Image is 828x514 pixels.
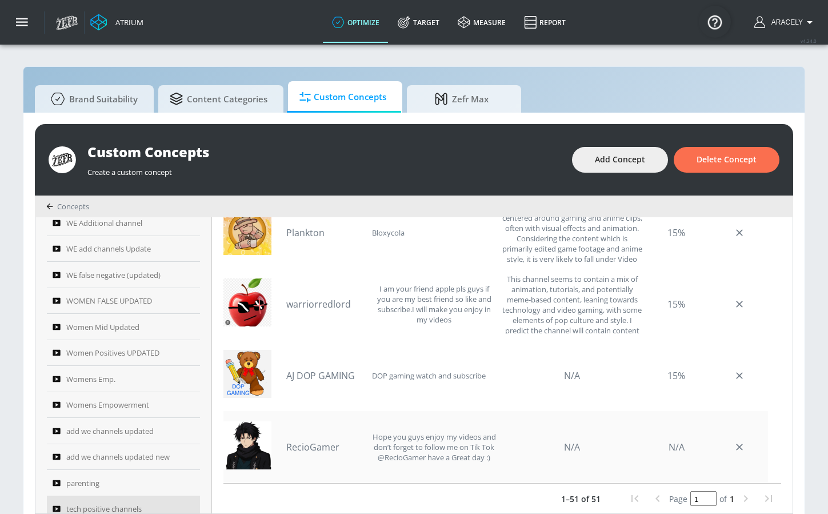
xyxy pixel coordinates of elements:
[515,2,575,43] a: Report
[111,17,143,27] div: Atrium
[323,2,389,43] a: optimize
[47,340,200,366] a: Women Positives UPDATED
[502,202,642,262] div: This channel features short video edits centered around gaming and anime clips, often with visual...
[87,142,561,161] div: Custom Concepts
[66,320,139,334] span: Women Mid Updated
[66,372,115,386] span: Womens Emp.
[47,288,200,314] a: WOMEN FALSE UPDATED
[47,418,200,444] a: add we channels updated
[372,345,486,405] div: DOP gaming watch and subscribe
[572,147,668,173] button: Add Concept
[47,314,200,340] a: Women Mid Updated
[46,85,138,113] span: Brand Suitability
[286,226,366,239] a: Plankton
[170,85,267,113] span: Content Categories
[372,417,497,477] div: Hope you guys enjoy my videos and don’t forget to follow me on Tik Tok @RecioGamer have a Great d...
[372,274,497,334] div: I am your friend apple pls guys if you are my best friend so like and subscribe.I will make you e...
[47,392,200,419] a: Womens Empowerment
[66,268,161,282] span: WE false negative (updated)
[801,38,817,44] span: v 4.24.0
[66,242,151,256] span: WE add channels Update
[372,202,405,262] div: Bloxycola
[674,147,779,173] button: Delete Concept
[299,83,386,111] span: Custom Concepts
[418,85,505,113] span: Zefr Max
[66,294,152,308] span: WOMEN FALSE UPDATED
[66,346,159,360] span: Women Positives UPDATED
[648,274,705,334] div: 15%
[389,2,449,43] a: Target
[595,153,645,167] span: Add Concept
[449,2,515,43] a: measure
[66,216,142,230] span: WE Additional channel
[66,398,149,412] span: Womens Empowerment
[697,153,757,167] span: Delete Concept
[754,15,817,29] button: Aracely
[223,421,271,469] img: UCR_6-1DghUfqksvFyJPHauw
[57,201,89,212] span: Concepts
[87,161,561,177] div: Create a custom concept
[47,470,200,496] a: parenting
[223,278,271,326] img: UCobXm_xQjgt_XcAEexmF1JA
[47,236,200,262] a: WE add channels Update
[502,417,642,477] div: N/A
[286,369,366,382] a: AJ DOP GAMING
[561,493,601,505] p: 1–51 of 51
[223,350,271,398] img: UC0Oi5w8JorhPIiZC5u5bsVA
[66,424,154,438] span: add we channels updated
[767,18,803,26] span: login as: aracely.alvarenga@zefr.com
[47,366,200,392] a: Womens Emp.
[690,491,717,506] input: page
[46,201,89,212] div: Concepts
[66,450,170,464] span: add we channels updated new
[90,14,143,31] a: Atrium
[502,274,642,334] div: This channel seems to contain a mix of animation, tutorials, and potentially meme-based content, ...
[730,493,734,504] span: 1
[699,6,731,38] button: Open Resource Center
[286,298,366,310] a: warriorredlord
[47,262,200,288] a: WE false negative (updated)
[66,476,99,490] span: parenting
[47,444,200,471] a: add we channels updated new
[648,202,705,262] div: 15%
[502,345,642,405] div: N/A
[47,210,200,236] a: WE Additional channel
[669,491,734,506] div: Set page and press "Enter"
[648,417,705,477] div: N/A
[223,207,271,255] img: UC-Y-Ln4E1vXI55WSmSAE-hg
[648,345,705,405] div: 15%
[286,441,366,453] a: RecioGamer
